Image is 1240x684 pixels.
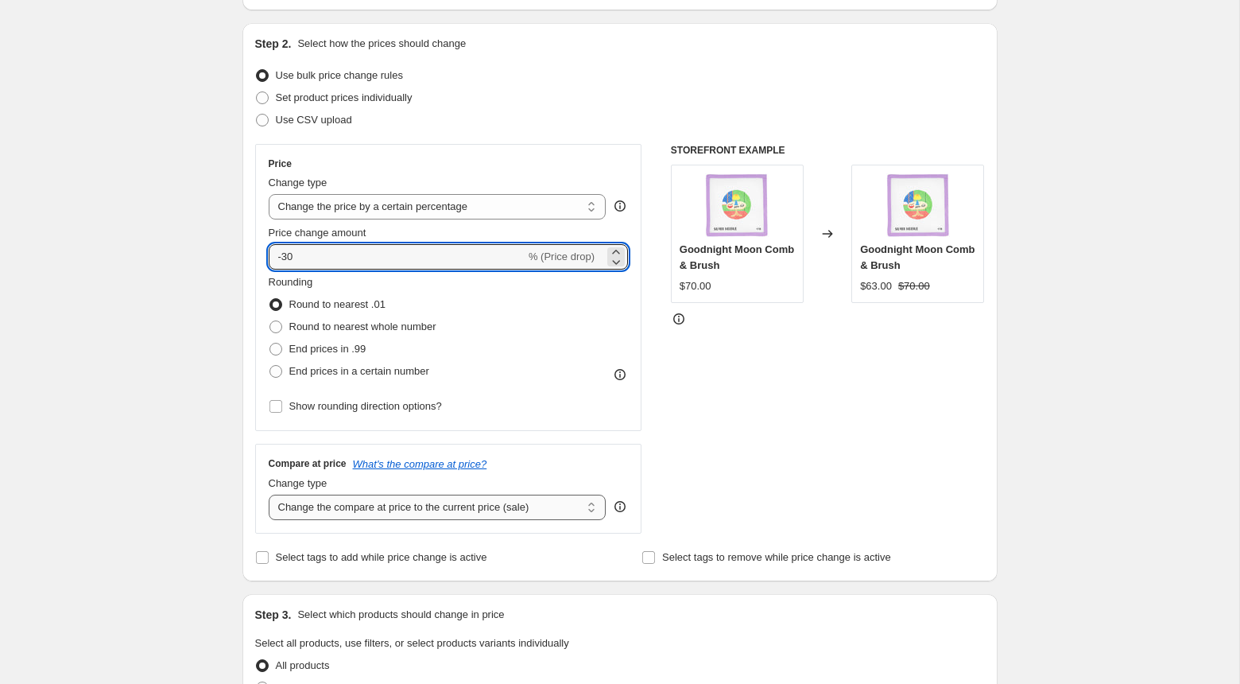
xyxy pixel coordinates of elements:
[705,173,769,237] img: 82_Lycette_80x.jpg
[289,298,386,310] span: Round to nearest .01
[289,321,436,332] span: Round to nearest whole number
[289,400,442,412] span: Show rounding direction options?
[860,278,892,294] div: $63.00
[269,276,313,288] span: Rounding
[529,251,595,262] span: % (Price drop)
[671,144,985,157] h6: STOREFRONT EXAMPLE
[297,36,466,52] p: Select how the prices should change
[297,607,504,623] p: Select which products should change in price
[886,173,950,237] img: 82_Lycette_80x.jpg
[255,607,292,623] h2: Step 3.
[662,551,891,563] span: Select tags to remove while price change is active
[269,157,292,170] h3: Price
[276,114,352,126] span: Use CSV upload
[289,343,366,355] span: End prices in .99
[276,551,487,563] span: Select tags to add while price change is active
[612,499,628,515] div: help
[860,243,975,271] span: Goodnight Moon Comb & Brush
[612,198,628,214] div: help
[255,36,292,52] h2: Step 2.
[269,244,525,270] input: -15
[269,477,327,489] span: Change type
[680,278,711,294] div: $70.00
[276,659,330,671] span: All products
[289,365,429,377] span: End prices in a certain number
[680,243,794,271] span: Goodnight Moon Comb & Brush
[255,637,569,649] span: Select all products, use filters, or select products variants individually
[269,227,366,239] span: Price change amount
[276,69,403,81] span: Use bulk price change rules
[276,91,413,103] span: Set product prices individually
[898,278,930,294] strike: $70.00
[353,458,487,470] button: What's the compare at price?
[269,177,327,188] span: Change type
[269,457,347,470] h3: Compare at price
